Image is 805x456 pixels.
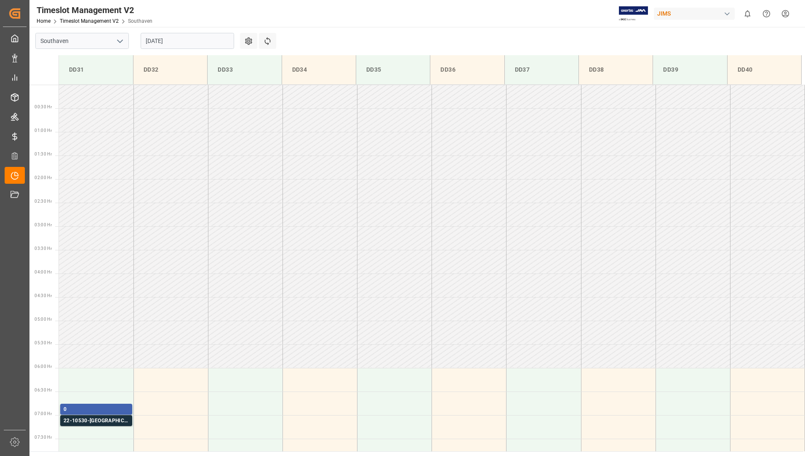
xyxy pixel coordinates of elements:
span: 05:30 Hr [35,341,52,345]
img: Exertis%20JAM%20-%20Email%20Logo.jpg_1722504956.jpg [619,6,648,21]
span: 04:00 Hr [35,270,52,274]
div: 22-10530-[GEOGRAPHIC_DATA] [64,417,129,425]
span: 03:30 Hr [35,246,52,251]
span: 02:30 Hr [35,199,52,204]
span: 02:00 Hr [35,175,52,180]
div: Status - [64,425,129,432]
span: 01:30 Hr [35,152,52,156]
span: 07:00 Hr [35,411,52,416]
span: 05:00 Hr [35,317,52,322]
span: 06:30 Hr [35,388,52,392]
div: DD39 [660,62,720,78]
div: DD40 [734,62,794,78]
div: DD37 [512,62,572,78]
div: Status - New appointment [64,414,129,421]
input: DD-MM-YYYY [141,33,234,49]
span: 01:00 Hr [35,128,52,133]
span: 04:30 Hr [35,293,52,298]
input: Type to search/select [35,33,129,49]
button: Help Center [757,4,776,23]
div: JIMS [654,8,735,20]
div: DD36 [437,62,497,78]
button: show 0 new notifications [738,4,757,23]
span: 03:00 Hr [35,223,52,227]
div: DD31 [66,62,126,78]
a: Timeslot Management V2 [60,18,119,24]
div: DD38 [586,62,646,78]
div: Timeslot Management V2 [37,4,152,16]
div: DD35 [363,62,423,78]
span: 07:30 Hr [35,435,52,440]
div: DD34 [289,62,349,78]
span: 06:00 Hr [35,364,52,369]
div: 0 [64,405,129,414]
span: 00:30 Hr [35,105,52,109]
button: open menu [113,35,126,48]
div: DD33 [214,62,275,78]
button: JIMS [654,5,738,21]
div: DD32 [140,62,200,78]
a: Home [37,18,51,24]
